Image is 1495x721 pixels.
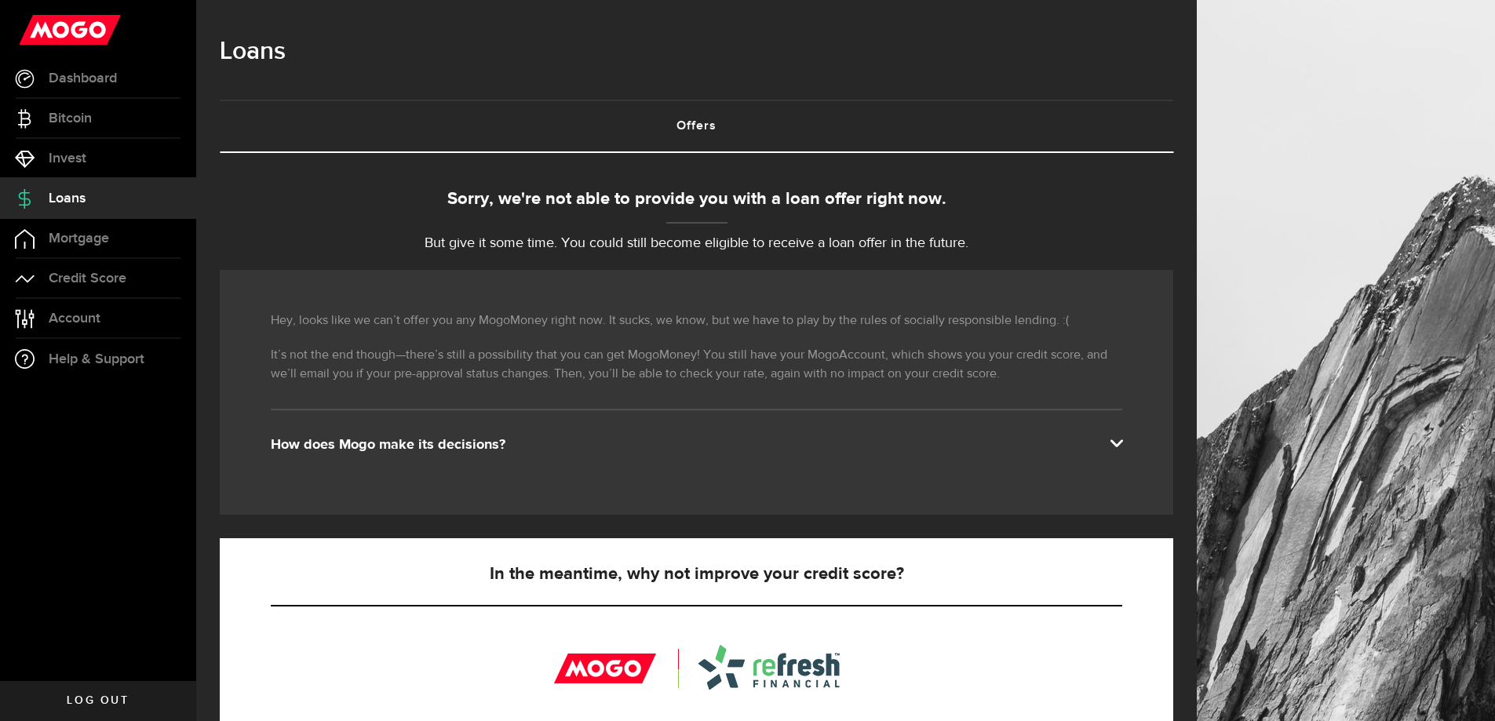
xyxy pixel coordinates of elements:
span: Bitcoin [49,111,92,126]
p: It’s not the end though—there’s still a possibility that you can get MogoMoney! You still have yo... [271,346,1122,384]
ul: Tabs Navigation [220,100,1173,153]
iframe: LiveChat chat widget [1429,655,1495,721]
span: Help & Support [49,352,144,366]
h5: In the meantime, why not improve your credit score? [271,565,1122,584]
div: Sorry, we're not able to provide you with a loan offer right now. [220,187,1173,213]
h1: Loans [220,31,1173,72]
span: Log out [67,695,129,706]
p: But give it some time. You could still become eligible to receive a loan offer in the future. [220,233,1173,254]
a: Offers [220,101,1173,151]
span: Dashboard [49,71,117,86]
p: Hey, looks like we can’t offer you any MogoMoney right now. It sucks, we know, but we have to pla... [271,311,1122,330]
span: Mortgage [49,231,109,246]
div: How does Mogo make its decisions? [271,435,1122,454]
span: Loans [49,191,86,206]
span: Credit Score [49,271,126,286]
span: Invest [49,151,86,166]
span: Account [49,311,100,326]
